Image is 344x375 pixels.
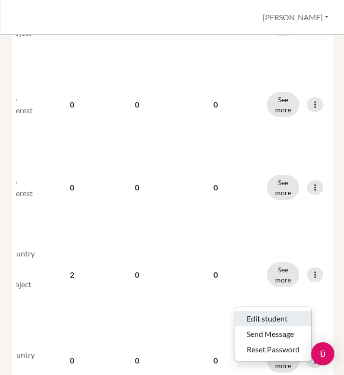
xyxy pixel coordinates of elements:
td: 2 [40,232,104,318]
button: See more [267,175,299,200]
td: 0 [40,143,104,232]
td: 0 [40,66,104,143]
div: Open Intercom Messenger [311,342,334,365]
button: Send Message [235,326,311,342]
p: 0 [176,355,255,366]
p: 0 [176,182,255,193]
button: See more [267,262,299,287]
button: Edit student [235,311,311,326]
td: 0 [104,143,170,232]
button: Reset Password [235,342,311,357]
p: 0 [176,99,255,110]
td: 0 [104,232,170,318]
button: See more [267,92,299,117]
td: 0 [104,66,170,143]
p: 0 [176,269,255,281]
button: [PERSON_NAME] [258,8,333,27]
